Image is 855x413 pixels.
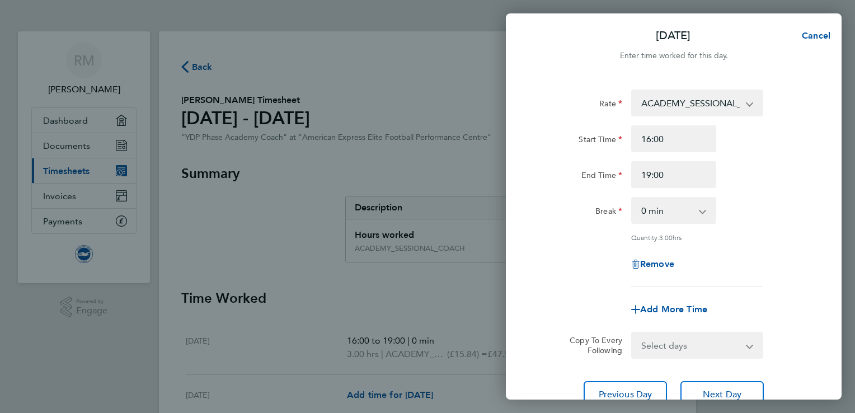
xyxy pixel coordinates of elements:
label: Rate [599,98,622,112]
span: Remove [640,259,674,269]
label: Start Time [579,134,622,148]
label: Break [595,206,622,219]
span: Previous Day [599,389,652,400]
span: Next Day [703,389,741,400]
span: 3.00 [659,233,673,242]
label: End Time [581,170,622,184]
input: E.g. 08:00 [631,125,716,152]
span: Cancel [798,30,830,41]
button: Previous Day [584,381,667,408]
input: E.g. 18:00 [631,161,716,188]
div: Enter time worked for this day. [506,49,842,63]
div: Quantity: hrs [631,233,763,242]
p: [DATE] [656,28,690,44]
button: Remove [631,260,674,269]
button: Add More Time [631,305,707,314]
button: Next Day [680,381,764,408]
label: Copy To Every Following [561,335,622,355]
span: Add More Time [640,304,707,315]
button: Cancel [784,25,842,47]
